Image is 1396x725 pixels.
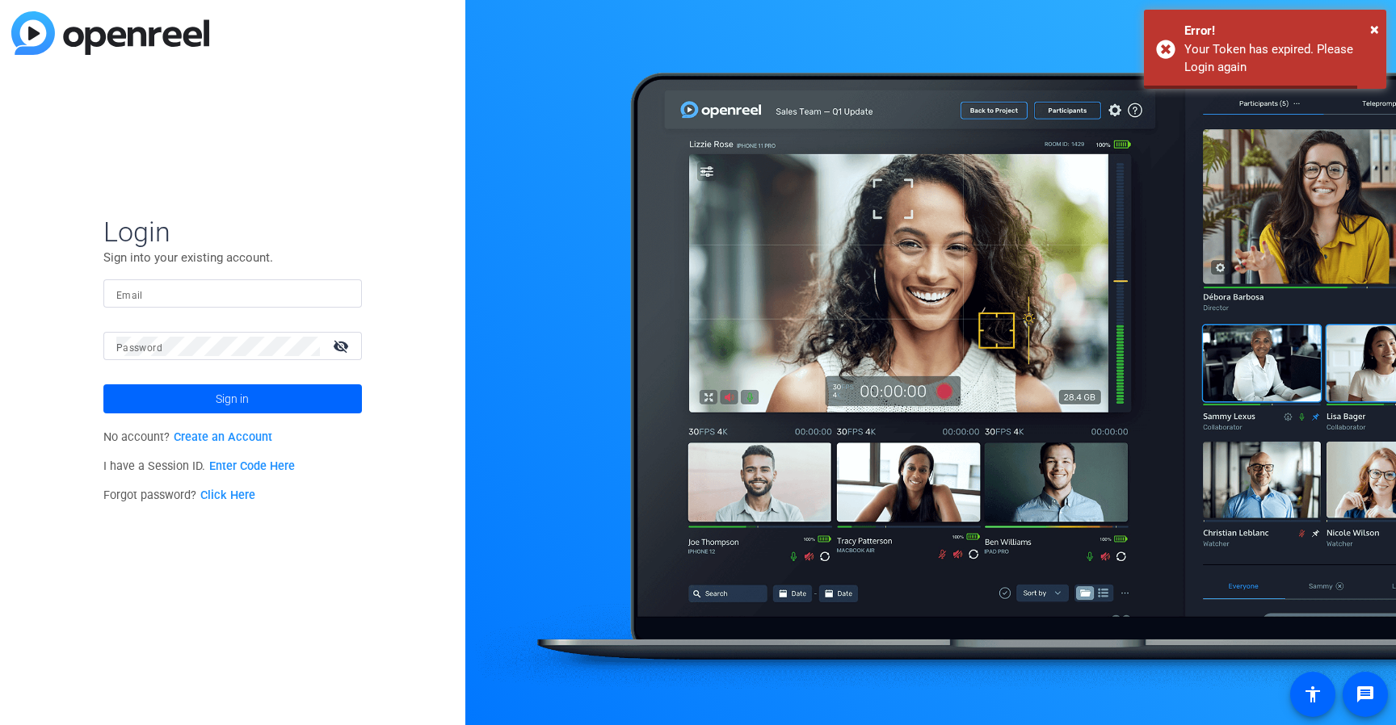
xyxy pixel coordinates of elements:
mat-icon: visibility_off [323,334,362,358]
input: Enter Email Address [116,284,349,304]
button: Close [1370,17,1379,41]
a: Create an Account [174,430,272,444]
span: I have a Session ID. [103,459,295,473]
mat-icon: message [1356,685,1375,704]
a: Enter Code Here [209,459,295,473]
span: × [1370,19,1379,39]
mat-icon: accessibility [1303,685,1322,704]
span: No account? [103,430,272,444]
img: blue-gradient.svg [11,11,209,55]
mat-label: Password [116,342,162,354]
p: Sign into your existing account. [103,249,362,266]
mat-label: Email [116,290,143,301]
div: Your Token has expired. Please Login again [1184,40,1374,77]
div: Error! [1184,22,1374,40]
button: Sign in [103,384,362,413]
a: Click Here [200,488,255,502]
span: Forgot password? [103,488,255,502]
span: Sign in [216,379,249,419]
span: Login [103,215,362,249]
